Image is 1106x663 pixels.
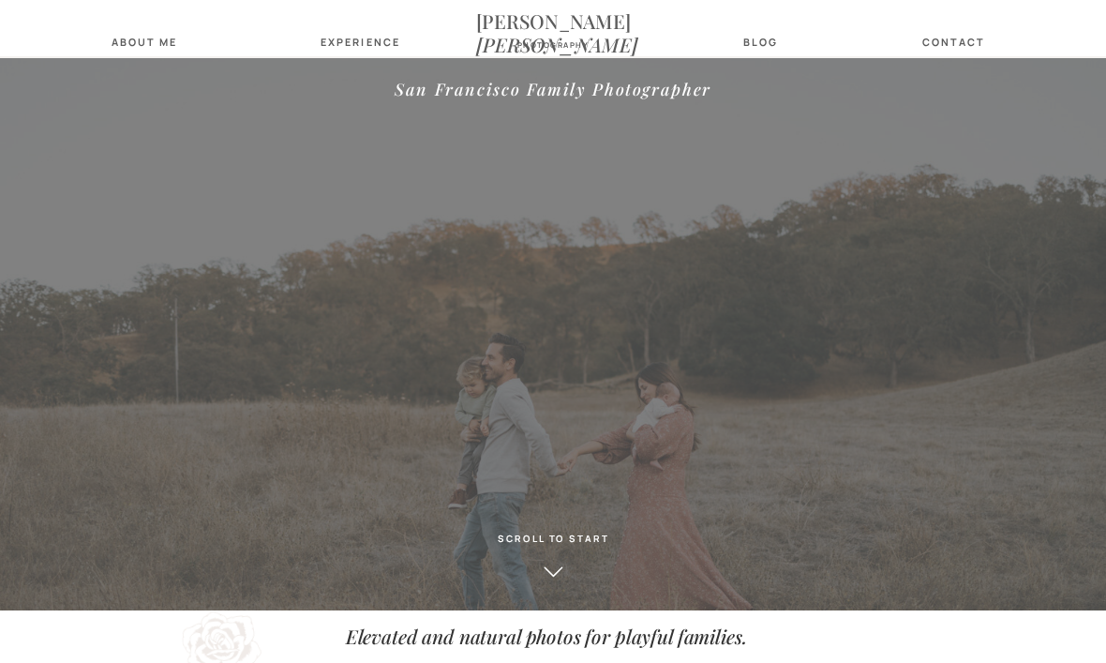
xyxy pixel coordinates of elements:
[205,81,900,136] h1: San Francisco Family Photographer
[507,40,599,53] a: photography
[476,10,629,32] a: [PERSON_NAME][PERSON_NAME]
[476,32,637,58] i: [PERSON_NAME]
[424,533,682,554] a: scroll to start
[476,10,629,32] nav: [PERSON_NAME]
[733,36,788,48] a: blog
[106,36,183,48] a: about Me
[917,36,990,48] a: contact
[321,36,394,48] a: Experience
